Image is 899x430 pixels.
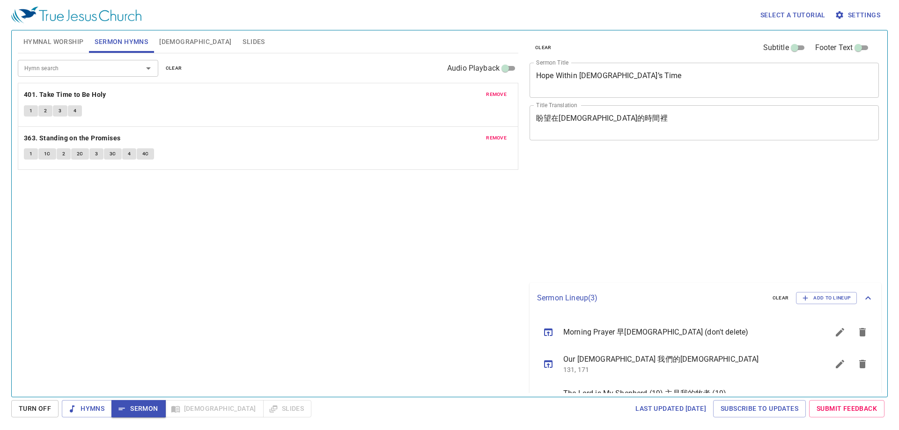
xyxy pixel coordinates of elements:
[486,134,507,142] span: remove
[837,9,880,21] span: Settings
[530,313,881,418] ul: sermon lineup list
[38,148,56,160] button: 1C
[159,36,231,48] span: [DEMOGRAPHIC_DATA]
[53,105,67,117] button: 3
[111,400,165,417] button: Sermon
[817,403,877,415] span: Submit Feedback
[833,7,884,24] button: Settings
[563,327,806,338] span: Morning Prayer 早[DEMOGRAPHIC_DATA] (don't delete)
[38,105,52,117] button: 2
[19,403,51,415] span: Turn Off
[29,150,32,158] span: 1
[713,400,806,417] a: Subscribe to Updates
[563,365,806,374] p: 131, 171
[530,283,881,313] div: Sermon Lineup(3)clearAdd to Lineup
[166,64,182,73] span: clear
[773,294,789,302] span: clear
[24,132,122,144] button: 363. Standing on the Promises
[757,7,829,24] button: Select a tutorial
[721,403,798,415] span: Subscribe to Updates
[11,7,141,23] img: True Jesus Church
[632,400,710,417] a: Last updated [DATE]
[137,148,155,160] button: 4C
[815,42,853,53] span: Footer Text
[535,44,552,52] span: clear
[480,132,512,144] button: remove
[95,150,98,158] span: 3
[57,148,71,160] button: 2
[24,89,108,101] button: 401. Take Time to Be Holy
[74,107,76,115] span: 4
[44,107,47,115] span: 2
[68,105,82,117] button: 4
[563,388,806,399] span: The Lord is My Shepherd (19) 主是我的牧者 (19)
[44,150,51,158] span: 1C
[526,150,810,279] iframe: from-child
[530,42,557,53] button: clear
[24,105,38,117] button: 1
[760,9,825,21] span: Select a tutorial
[71,148,89,160] button: 2C
[128,150,131,158] span: 4
[536,114,872,131] textarea: 盼望在[DEMOGRAPHIC_DATA]的時間裡
[59,107,61,115] span: 3
[77,150,83,158] span: 2C
[563,354,806,365] span: Our [DEMOGRAPHIC_DATA] 我們的[DEMOGRAPHIC_DATA]
[95,36,148,48] span: Sermon Hymns
[104,148,122,160] button: 3C
[635,403,706,415] span: Last updated [DATE]
[160,63,188,74] button: clear
[767,292,795,304] button: clear
[447,63,500,74] span: Audio Playback
[89,148,103,160] button: 3
[122,148,136,160] button: 4
[796,292,857,304] button: Add to Lineup
[142,150,149,158] span: 4C
[119,403,158,415] span: Sermon
[23,36,84,48] span: Hymnal Worship
[29,107,32,115] span: 1
[110,150,116,158] span: 3C
[480,89,512,100] button: remove
[24,148,38,160] button: 1
[142,62,155,75] button: Open
[24,132,121,144] b: 363. Standing on the Promises
[802,294,851,302] span: Add to Lineup
[763,42,789,53] span: Subtitle
[536,71,872,89] textarea: Hope Within [DEMOGRAPHIC_DATA]’s Time
[537,292,765,304] p: Sermon Lineup ( 3 )
[24,89,106,101] b: 401. Take Time to Be Holy
[62,400,112,417] button: Hymns
[11,400,59,417] button: Turn Off
[809,400,884,417] a: Submit Feedback
[62,150,65,158] span: 2
[486,90,507,99] span: remove
[243,36,265,48] span: Slides
[69,403,104,415] span: Hymns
